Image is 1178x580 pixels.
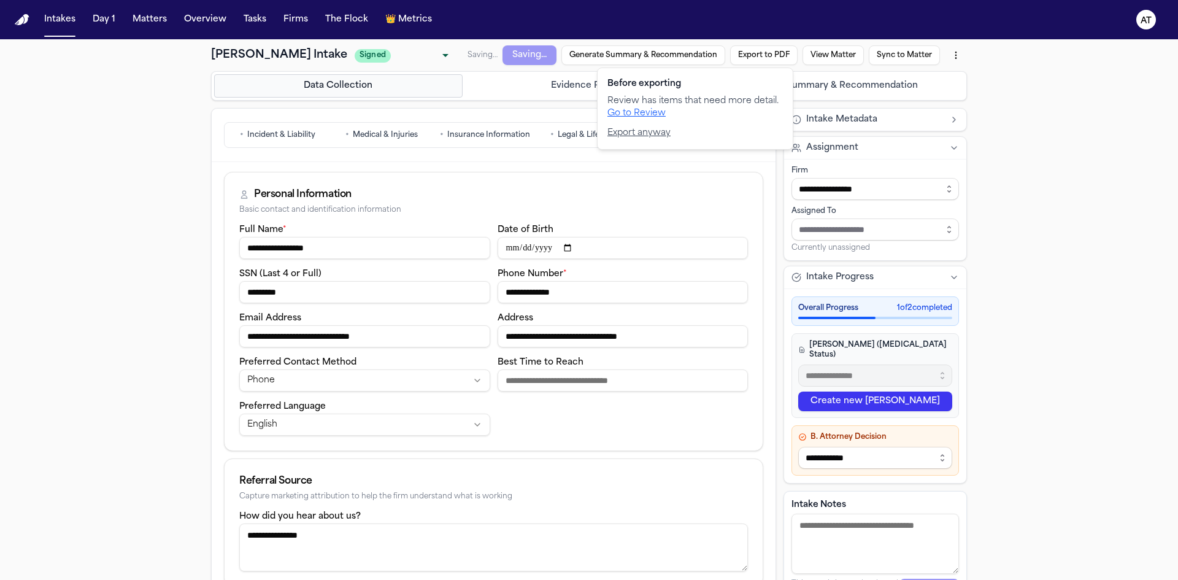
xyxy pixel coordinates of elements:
[239,358,356,367] label: Preferred Contact Method
[239,512,361,521] label: How did you hear about us?
[380,9,437,31] button: crownMetrics
[320,9,373,31] button: The Flock
[798,303,858,313] span: Overall Progress
[279,9,313,31] button: Firms
[434,125,536,145] button: Go to Insurance Information
[498,269,567,279] label: Phone Number
[239,492,748,501] div: Capture marketing attribution to help the firm understand what is working
[942,82,966,106] button: More actions
[866,75,939,102] button: Sync to Matter
[239,269,321,279] label: SSN (Last 4 or Full)
[498,314,533,323] label: Address
[239,225,287,234] label: Full Name
[806,142,858,154] span: Assignment
[331,125,432,145] button: Go to Medical & Injuries
[239,281,490,303] input: SSN
[227,125,328,145] button: Go to Incident & Liability
[39,9,80,31] button: Intakes
[607,127,671,139] button: Export anyway
[800,68,863,93] button: View Matter
[561,42,726,79] button: Generate Summary & Recommendation
[440,129,444,141] span: •
[806,114,877,126] span: Intake Metadata
[607,78,783,90] div: Before exporting
[239,474,748,489] div: Referral Source
[897,303,952,313] span: 1 of 2 completed
[447,130,530,140] span: Insurance Information
[239,9,271,31] button: Tasks
[498,237,749,259] input: Date of birth
[798,432,952,442] h4: B. Attorney Decision
[465,74,714,98] button: Go to Evidence Review step
[239,314,301,323] label: Email Address
[239,206,748,215] div: Basic contact and identification information
[345,129,349,141] span: •
[798,392,952,411] button: Create new [PERSON_NAME]
[128,9,172,31] button: Matters
[784,109,966,131] button: Intake Metadata
[791,514,959,574] textarea: Intake notes
[88,9,120,31] button: Day 1
[179,9,231,31] button: Overview
[498,325,749,347] input: Address
[254,187,352,202] div: Personal Information
[15,14,29,26] img: Finch Logo
[498,281,749,303] input: Phone number
[784,266,966,288] button: Intake Progress
[240,129,244,141] span: •
[498,225,553,234] label: Date of Birth
[498,358,583,367] label: Best Time to Reach
[791,178,959,200] input: Select firm
[791,218,959,241] input: Assign to staff member
[353,130,418,140] span: Medical & Injuries
[607,95,783,120] div: Review has items that need more detail.
[558,130,628,140] span: Legal & Life Impact
[791,166,959,176] div: Firm
[806,271,874,284] span: Intake Progress
[214,74,964,98] nav: Intake steps
[498,369,749,392] input: Best time to reach
[239,325,490,347] input: Email address
[607,107,666,120] button: Go to Review
[214,74,463,98] button: Go to Data Collection step
[239,237,490,259] input: Full name
[468,39,498,49] span: Saving…
[791,206,959,216] div: Assigned To
[247,130,315,140] span: Incident & Liability
[798,340,952,360] h4: [PERSON_NAME] ([MEDICAL_DATA] Status)
[791,243,870,253] span: Currently unassigned
[15,14,29,26] a: Home
[538,125,639,145] button: Go to Legal & Life Impact
[784,137,966,159] button: Assignment
[550,129,554,141] span: •
[239,402,326,411] label: Preferred Language
[791,499,959,511] label: Intake Notes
